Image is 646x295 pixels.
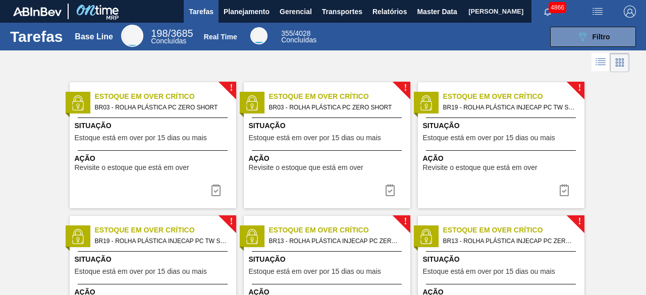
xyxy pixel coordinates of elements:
div: Base Line [75,32,113,41]
span: BR03 - ROLHA PLÁSTICA PC ZERO SHORT [95,102,228,113]
div: Real Time [281,30,316,43]
img: status [70,229,85,244]
span: ! [230,218,233,225]
span: BR19 - ROLHA PLÁSTICA INJECAP PC TW SHORT [95,235,228,247]
span: / 4028 [281,29,310,37]
span: Situação [75,121,234,131]
img: status [418,229,434,244]
span: Tarefas [189,6,213,18]
span: Estoque em Over Crítico [95,91,236,102]
button: Notificações [531,5,564,19]
span: 198 [151,28,168,39]
span: Revisite o estoque que está em over [75,164,189,171]
span: Estoque em Over Crítico [443,225,584,235]
img: icon-task complete [210,184,222,196]
img: Logout [624,6,636,18]
span: BR13 - ROLHA PLÁSTICA INJECAP PC ZERO SHORT [269,235,402,247]
span: 4866 [549,2,566,13]
span: ! [404,84,407,92]
img: TNhmsLtSVTkK8tSr43FrP2fwEKptu5GPRR3wAAAABJRU5ErkJggg== [13,7,62,16]
span: Situação [75,254,234,265]
span: Ação [75,153,234,164]
h1: Tarefas [10,31,63,42]
span: Estoque em Over Crítico [95,225,236,235]
span: Filtro [593,33,610,41]
span: Estoque está em over por 15 dias ou mais [423,268,555,275]
img: icon-task complete [558,184,570,196]
span: / 3685 [151,28,193,39]
span: Master Data [417,6,457,18]
div: Completar tarefa: 29810890 [552,180,576,200]
span: Estoque está em over por 15 dias ou mais [249,134,381,142]
span: Revisite o estoque que está em over [423,164,537,171]
span: BR13 - ROLHA PLÁSTICA INJECAP PC ZERO SHORT [443,235,576,247]
span: Gerencial [280,6,312,18]
span: ! [404,218,407,225]
span: Relatórios [372,6,407,18]
span: ! [578,218,581,225]
img: status [418,95,434,110]
span: Concluídas [151,37,186,45]
span: Ação [249,153,408,164]
div: Base Line [121,25,143,47]
img: icon-task complete [384,184,396,196]
span: Estoque está em over por 15 dias ou mais [75,268,207,275]
span: Situação [423,254,582,265]
button: Filtro [550,27,636,47]
span: Estoque está em over por 15 dias ou mais [249,268,381,275]
span: Concluídas [281,36,316,44]
span: BR19 - ROLHA PLÁSTICA INJECAP PC TW SHORT [443,102,576,113]
span: ! [230,84,233,92]
span: Ação [423,153,582,164]
span: ! [578,84,581,92]
div: Completar tarefa: 29810879 [378,180,402,200]
div: Base Line [151,29,193,44]
span: Estoque está em over por 15 dias ou mais [423,134,555,142]
div: Real Time [204,33,237,41]
span: Estoque em Over Crítico [443,91,584,102]
div: Visão em Cards [610,53,629,72]
img: userActions [591,6,604,18]
span: Estoque está em over por 15 dias ou mais [75,134,207,142]
span: Revisite o estoque que está em over [249,164,363,171]
div: Completar tarefa: 29810879 [204,180,228,200]
div: Real Time [250,27,267,44]
button: icon-task complete [378,180,402,200]
img: status [244,95,259,110]
span: Estoque em Over Crítico [269,91,410,102]
div: Visão em Lista [591,53,610,72]
span: 355 [281,29,293,37]
button: icon-task complete [204,180,228,200]
img: status [70,95,85,110]
span: Transportes [322,6,362,18]
span: Planejamento [224,6,270,18]
button: icon-task complete [552,180,576,200]
img: status [244,229,259,244]
span: Situação [249,254,408,265]
span: Situação [423,121,582,131]
span: Estoque em Over Crítico [269,225,410,235]
span: BR03 - ROLHA PLÁSTICA PC ZERO SHORT [269,102,402,113]
span: Situação [249,121,408,131]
